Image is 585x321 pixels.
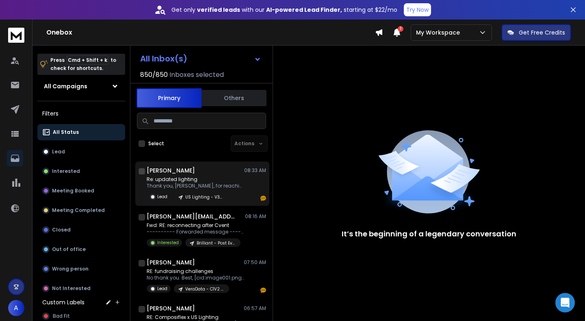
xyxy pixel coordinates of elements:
[37,124,125,140] button: All Status
[37,280,125,297] button: Not Interested
[244,259,266,266] p: 07:50 AM
[147,258,195,266] h1: [PERSON_NAME]
[37,78,125,94] button: All Campaigns
[37,144,125,160] button: Lead
[404,3,431,16] button: Try Now
[52,227,71,233] p: Closed
[140,70,168,80] span: 850 / 850
[171,6,397,14] p: Get only with our starting at $22/mo
[148,140,164,147] label: Select
[147,304,195,312] h1: [PERSON_NAME]
[37,222,125,238] button: Closed
[52,168,80,175] p: Interested
[8,28,24,43] img: logo
[52,188,94,194] p: Meeting Booked
[37,261,125,277] button: Wrong person
[42,298,84,306] h3: Custom Labels
[244,305,266,312] p: 06:57 AM
[53,313,70,319] span: Bad Fit
[519,28,565,37] p: Get Free Credits
[197,240,236,246] p: Brilliant - Post Event Messaging - Cvent - [PERSON_NAME]
[147,166,195,175] h1: [PERSON_NAME]
[147,275,244,281] p: No thank you. Best, [cid:image001.png@01DC101D.31807370]
[52,148,65,155] p: Lead
[67,55,108,65] span: Cmd + Shift + k
[398,26,403,32] span: 1
[342,228,516,240] p: It’s the beginning of a legendary conversation
[416,28,463,37] p: My Workspace
[244,167,266,174] p: 08:33 AM
[157,240,179,246] p: Interested
[169,70,224,80] h3: Inboxes selected
[52,285,91,292] p: Not Interested
[502,24,571,41] button: Get Free Credits
[555,293,575,312] div: Open Intercom Messenger
[147,212,236,221] h1: [PERSON_NAME][EMAIL_ADDRESS][DOMAIN_NAME]
[185,286,224,292] p: VeraData - C1V2 Messaging - Funding disappearing
[140,55,187,63] h1: All Inbox(s)
[52,266,89,272] p: Wrong person
[37,241,125,258] button: Out of office
[147,176,244,183] p: Re: updated lighting
[8,300,24,316] button: A
[266,6,342,14] strong: AI-powered Lead Finder,
[44,82,87,90] h1: All Campaigns
[134,50,268,67] button: All Inbox(s)
[406,6,429,14] p: Try Now
[37,163,125,179] button: Interested
[185,194,224,200] p: US Lighting - V39 Messaging > Savings 2025 - Industry: open - [PERSON_NAME]
[37,183,125,199] button: Meeting Booked
[37,202,125,218] button: Meeting Completed
[147,183,244,189] p: Thank you, [PERSON_NAME], for reaching
[201,89,266,107] button: Others
[147,314,237,321] p: RE: Composiflex x US Lighting
[52,246,86,253] p: Out of office
[147,268,244,275] p: RE: fundraising challenges
[245,213,266,220] p: 08:16 AM
[52,207,105,214] p: Meeting Completed
[157,194,167,200] p: Lead
[136,88,201,108] button: Primary
[197,6,240,14] strong: verified leads
[157,286,167,292] p: Lead
[53,129,79,135] p: All Status
[50,56,116,72] p: Press to check for shortcuts.
[37,108,125,119] h3: Filters
[46,28,375,37] h1: Onebox
[147,222,244,229] p: Fwd: RE: reconnecting after Cvent
[147,229,244,235] p: ---------- Forwarded message --------- From: [PERSON_NAME],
